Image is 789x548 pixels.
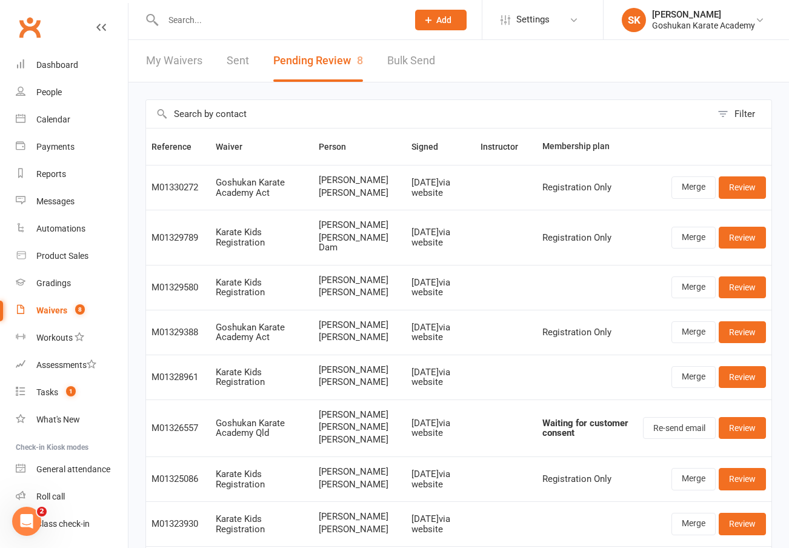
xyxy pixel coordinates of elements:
div: Karate Kids Registration [216,469,308,489]
a: Assessments [16,352,128,379]
div: Registration Only [542,182,632,193]
div: Product Sales [36,251,88,261]
div: What's New [36,415,80,424]
span: [PERSON_NAME] [319,512,401,522]
a: Review [719,176,766,198]
div: Registration Only [542,327,632,338]
span: [PERSON_NAME] [319,422,401,432]
div: [DATE] via website [411,227,470,247]
div: [DATE] via website [411,469,470,489]
div: Goshukan Karate Academy Act [216,322,308,343]
a: General attendance kiosk mode [16,456,128,483]
th: Membership plan [537,129,638,165]
span: [PERSON_NAME] Dam [319,233,401,253]
span: Waiver [216,142,256,152]
div: [DATE] via website [411,322,470,343]
div: M01329789 [151,233,205,243]
span: Settings [516,6,550,33]
strong: Waiting for customer consent [542,418,628,439]
div: SK [622,8,646,32]
div: Karate Kids Registration [216,278,308,298]
div: People [36,87,62,97]
button: Add [415,10,467,30]
span: [PERSON_NAME] [319,480,401,490]
a: Review [719,468,766,490]
span: Add [436,15,451,25]
div: Karate Kids Registration [216,227,308,247]
a: Review [719,276,766,298]
div: Filter [734,107,755,121]
a: Review [719,227,766,249]
div: Messages [36,196,75,206]
button: Signed [411,139,451,154]
div: Class check-in [36,519,90,529]
span: 8 [357,54,363,67]
a: Merge [671,176,716,198]
div: Roll call [36,492,65,501]
div: Tasks [36,387,58,397]
button: Pending Review8 [273,40,363,82]
a: Payments [16,133,128,161]
span: 2 [37,507,47,516]
a: Dashboard [16,52,128,79]
span: [PERSON_NAME] [319,320,401,330]
a: Reports [16,161,128,188]
div: [DATE] via website [411,178,470,198]
div: [PERSON_NAME] [652,9,755,20]
div: Workouts [36,333,73,343]
div: General attendance [36,464,110,474]
div: M01323930 [151,519,205,529]
a: Waivers 8 [16,297,128,324]
span: [PERSON_NAME] [319,524,401,535]
div: [DATE] via website [411,514,470,534]
a: Review [719,366,766,388]
span: 1 [66,386,76,396]
button: Instructor [481,139,531,154]
div: M01329388 [151,327,205,338]
div: M01330272 [151,182,205,193]
span: [PERSON_NAME] [319,220,401,230]
a: Roll call [16,483,128,510]
a: Clubworx [15,12,45,42]
div: Goshukan Karate Academy Act [216,178,308,198]
span: [PERSON_NAME] [319,275,401,286]
a: Merge [671,468,716,490]
span: [PERSON_NAME] [319,410,401,420]
div: Goshukan Karate Academy [652,20,755,31]
button: Re-send email [643,417,716,439]
div: Gradings [36,278,71,288]
span: [PERSON_NAME] [319,188,401,198]
button: Person [319,139,359,154]
button: Waiver [216,139,256,154]
a: Review [719,513,766,535]
div: Assessments [36,360,96,370]
div: Karate Kids Registration [216,514,308,534]
a: Tasks 1 [16,379,128,406]
div: M01328961 [151,372,205,383]
span: [PERSON_NAME] [319,435,401,445]
span: Instructor [481,142,531,152]
a: Merge [671,276,716,298]
div: Payments [36,142,75,152]
span: 8 [75,304,85,315]
span: [PERSON_NAME] [319,175,401,185]
button: Reference [151,139,205,154]
div: [DATE] via website [411,367,470,387]
span: [PERSON_NAME] [319,287,401,298]
a: Class kiosk mode [16,510,128,538]
span: [PERSON_NAME] [319,332,401,343]
a: Product Sales [16,242,128,270]
a: Gradings [16,270,128,297]
span: [PERSON_NAME] [319,377,401,387]
a: Review [719,417,766,439]
div: Karate Kids Registration [216,367,308,387]
div: Waivers [36,306,67,315]
span: [PERSON_NAME] [319,365,401,375]
a: Merge [671,366,716,388]
button: Filter [711,100,771,128]
a: What's New [16,406,128,433]
a: Merge [671,227,716,249]
input: Search by contact [146,100,711,128]
a: Review [719,321,766,343]
a: Messages [16,188,128,215]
